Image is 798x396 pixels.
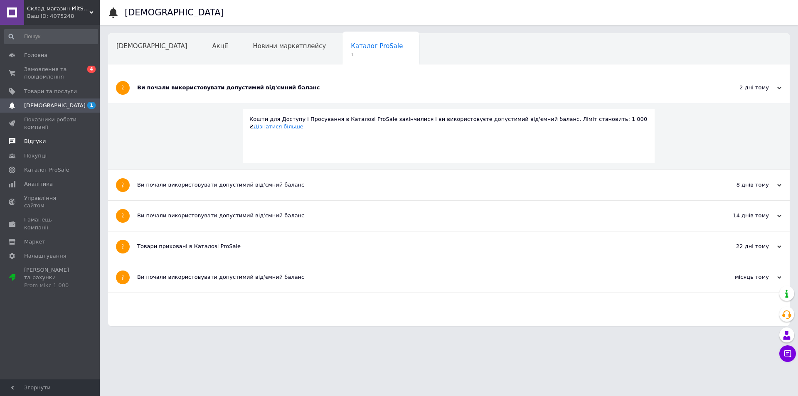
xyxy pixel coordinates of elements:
span: Новини маркетплейсу [253,42,326,50]
span: Каталог ProSale [24,166,69,174]
span: Управління сайтом [24,194,77,209]
span: Покупці [24,152,47,160]
div: 22 дні тому [698,243,781,250]
span: Склад-магазин PlitSan-Ceramics (плитка керамічна, керамограніт, ламінат, сантехніка) [27,5,89,12]
button: Чат з покупцем [779,345,796,362]
div: Товари приховані в Каталозі ProSale [137,243,698,250]
span: Акції [212,42,228,50]
div: Ви почали використовувати допустимий від'ємний баланс [137,273,698,281]
h1: [DEMOGRAPHIC_DATA] [125,7,224,17]
span: Каталог ProSale [351,42,403,50]
span: 4 [87,66,96,73]
span: Маркет [24,238,45,246]
div: Ви почали використовувати допустимий від'ємний баланс [137,84,698,91]
span: Налаштування [24,252,66,260]
span: Гаманець компанії [24,216,77,231]
span: [PERSON_NAME] та рахунки [24,266,77,289]
div: Кошти для Доступу і Просування в Каталозі ProSale закінчилися і ви використовуєте допустимий від'... [249,116,648,130]
div: Ви почали використовувати допустимий від'ємний баланс [137,212,698,219]
input: Пошук [4,29,98,44]
div: Prom мікс 1 000 [24,282,77,289]
div: 2 дні тому [698,84,781,91]
div: 8 днів тому [698,181,781,189]
span: Головна [24,52,47,59]
a: Дізнатися більше [254,123,303,130]
span: Аналітика [24,180,53,188]
div: місяць тому [698,273,781,281]
span: Відгуки [24,138,46,145]
span: [DEMOGRAPHIC_DATA] [116,42,187,50]
div: Ви почали використовувати допустимий від'ємний баланс [137,181,698,189]
span: 1 [351,52,403,58]
span: [DEMOGRAPHIC_DATA] [24,102,86,109]
span: Показники роботи компанії [24,116,77,131]
div: Ваш ID: 4075248 [27,12,100,20]
span: Товари та послуги [24,88,77,95]
span: 1 [87,102,96,109]
span: Замовлення та повідомлення [24,66,77,81]
div: 14 днів тому [698,212,781,219]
